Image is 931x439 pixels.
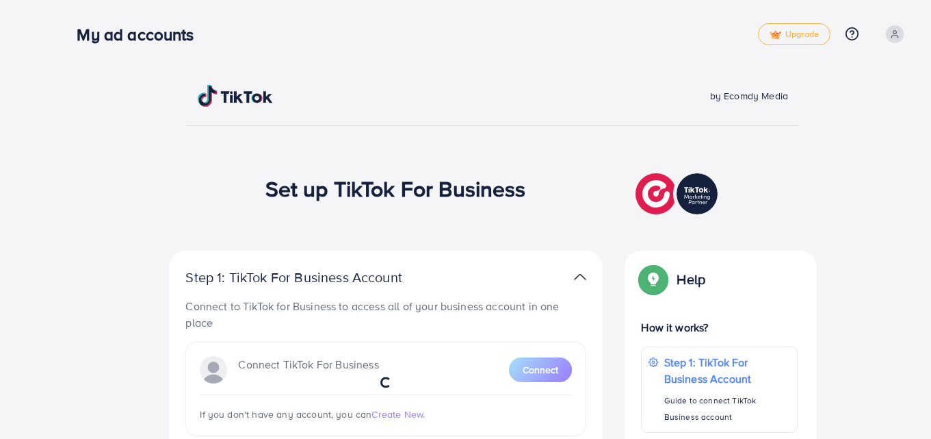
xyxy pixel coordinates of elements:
[198,85,273,107] img: TikTok
[574,267,586,287] img: TikTok partner
[758,23,830,45] a: tickUpgrade
[677,271,705,288] p: Help
[265,175,526,201] h1: Set up TikTok For Business
[664,354,790,387] p: Step 1: TikTok For Business Account
[641,267,666,292] img: Popup guide
[635,170,721,218] img: TikTok partner
[770,30,781,40] img: tick
[641,319,797,336] p: How it works?
[77,25,205,45] h3: My ad accounts
[664,392,790,425] p: Guide to connect TikTok Business account
[710,89,788,103] span: by Ecomdy Media
[770,29,819,40] span: Upgrade
[185,269,445,286] p: Step 1: TikTok For Business Account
